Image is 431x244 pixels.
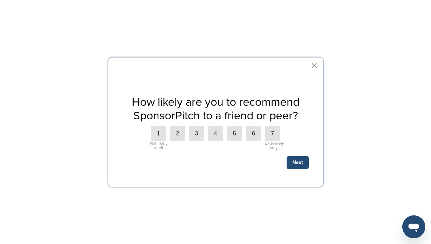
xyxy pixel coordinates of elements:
label: 5 [227,126,242,141]
button: Next [287,156,309,169]
div: Extremely likely [265,141,280,150]
label: 4 [208,126,223,141]
label: 1 [151,126,166,141]
div: Not likely at all [149,141,168,150]
iframe: Button to launch messaging window [402,215,425,238]
label: 7 [265,126,280,141]
label: 6 [246,126,261,141]
button: Close [311,60,318,71]
label: 3 [189,126,204,141]
label: 2 [170,126,185,141]
p: How likely are you to recommend SponsorPitch to a friend or peer? [123,95,309,123]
